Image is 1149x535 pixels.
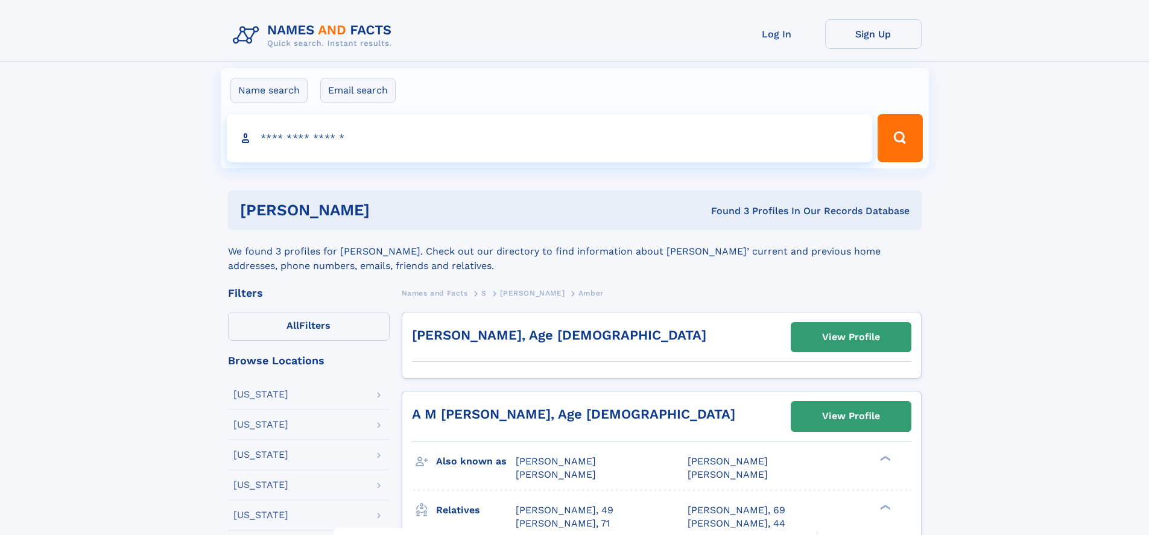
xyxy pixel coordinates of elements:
span: Amber [578,289,604,297]
a: [PERSON_NAME], 44 [688,517,785,530]
span: S [481,289,487,297]
a: A M [PERSON_NAME], Age [DEMOGRAPHIC_DATA] [412,407,735,422]
label: Email search [320,78,396,103]
div: [US_STATE] [233,480,288,490]
label: Filters [228,312,390,341]
a: S [481,285,487,300]
span: [PERSON_NAME] [516,469,596,480]
div: Found 3 Profiles In Our Records Database [540,204,910,218]
span: [PERSON_NAME] [516,455,596,467]
a: View Profile [791,402,911,431]
a: [PERSON_NAME], 69 [688,504,785,517]
div: [US_STATE] [233,510,288,520]
a: [PERSON_NAME], 71 [516,517,610,530]
a: Names and Facts [402,285,468,300]
span: [PERSON_NAME] [500,289,565,297]
button: Search Button [878,114,922,162]
h3: Relatives [436,500,516,521]
a: [PERSON_NAME] [500,285,565,300]
a: View Profile [791,323,911,352]
a: Sign Up [825,19,922,49]
div: View Profile [822,402,880,430]
a: [PERSON_NAME], Age [DEMOGRAPHIC_DATA] [412,328,706,343]
h3: Also known as [436,451,516,472]
label: Name search [230,78,308,103]
div: [US_STATE] [233,450,288,460]
img: Logo Names and Facts [228,19,402,52]
div: Browse Locations [228,355,390,366]
div: ❯ [877,503,891,511]
span: [PERSON_NAME] [688,469,768,480]
div: [US_STATE] [233,390,288,399]
div: We found 3 profiles for [PERSON_NAME]. Check out our directory to find information about [PERSON_... [228,230,922,273]
a: [PERSON_NAME], 49 [516,504,613,517]
span: All [286,320,299,331]
div: [US_STATE] [233,420,288,429]
div: View Profile [822,323,880,351]
h1: [PERSON_NAME] [240,203,540,218]
a: Log In [729,19,825,49]
input: search input [227,114,873,162]
div: Filters [228,288,390,299]
div: ❯ [877,454,891,462]
span: [PERSON_NAME] [688,455,768,467]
